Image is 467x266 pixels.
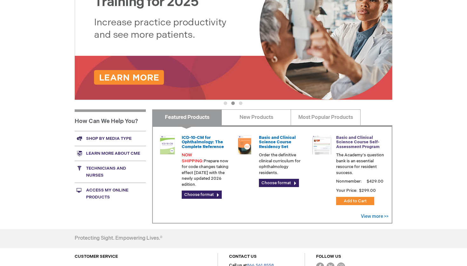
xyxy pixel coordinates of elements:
h4: Protecting Sight. Empowering Lives.® [75,236,162,241]
a: Technicians and nurses [75,161,146,183]
p: The Academy's question bank is an essential resource for resident success. [336,152,384,176]
a: Shop by media type [75,131,146,146]
strong: Nonmember: [336,178,362,185]
button: Add to Cart [336,197,374,205]
h1: How Can We Help You? [75,109,146,131]
a: View more >> [361,214,389,219]
a: Choose format [182,191,222,199]
a: Choose format [259,179,299,187]
a: CUSTOMER SERVICE [75,254,118,259]
a: Access My Online Products [75,183,146,204]
a: FOLLOW US [316,254,341,259]
span: $299.00 [358,188,377,193]
strong: Your Price: [336,188,357,193]
img: 0120008u_42.png [158,135,177,154]
img: 02850963u_47.png [235,135,254,154]
span: Add to Cart [344,198,367,204]
button: 2 of 3 [231,101,235,105]
p: Order the definitive clinical curriculum for ophthalmology residents. [259,152,307,176]
a: Featured Products [152,109,222,125]
a: Basic and Clinical Science Course Self-Assessment Program [336,135,380,149]
a: Basic and Clinical Science Course Residency Set [259,135,296,149]
a: New Products [221,109,291,125]
a: CONTACT US [229,254,257,259]
img: bcscself_20.jpg [312,135,331,154]
a: Most Popular Products [291,109,360,125]
span: $429.00 [366,179,384,184]
a: ICD-10-CM for Ophthalmology: The Complete Reference [182,135,224,149]
button: 1 of 3 [224,101,227,105]
button: 3 of 3 [239,101,242,105]
p: Prepare now for code changes taking effect [DATE] with the newly updated 2026 edition. [182,152,230,187]
a: Learn more about CME [75,146,146,161]
font: NOW SHIPPING: [182,152,204,164]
